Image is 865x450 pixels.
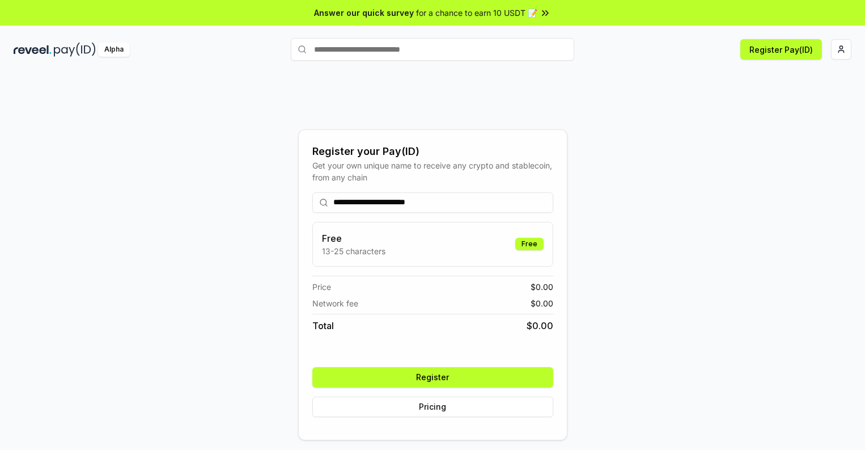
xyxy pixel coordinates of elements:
[14,43,52,57] img: reveel_dark
[312,281,331,293] span: Price
[312,159,553,183] div: Get your own unique name to receive any crypto and stablecoin, from any chain
[312,367,553,388] button: Register
[322,232,385,245] h3: Free
[312,397,553,417] button: Pricing
[54,43,96,57] img: pay_id
[531,281,553,293] span: $ 0.00
[312,297,358,309] span: Network fee
[98,43,130,57] div: Alpha
[527,319,553,333] span: $ 0.00
[515,238,544,250] div: Free
[416,7,537,19] span: for a chance to earn 10 USDT 📝
[740,39,822,60] button: Register Pay(ID)
[312,144,553,159] div: Register your Pay(ID)
[314,7,414,19] span: Answer our quick survey
[312,319,334,333] span: Total
[531,297,553,309] span: $ 0.00
[322,245,385,257] p: 13-25 characters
